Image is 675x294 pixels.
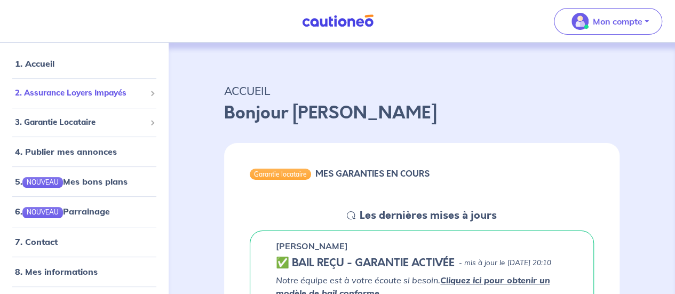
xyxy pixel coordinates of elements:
[315,169,430,179] h6: MES GARANTIES EN COURS
[15,236,58,247] a: 7. Contact
[4,53,164,74] div: 1. Accueil
[15,58,54,69] a: 1. Accueil
[15,87,146,99] span: 2. Assurance Loyers Impayés
[15,266,98,277] a: 8. Mes informations
[276,257,568,269] div: state: CONTRACT-VALIDATED, Context: IN-LANDLORD,IS-GL-CAUTION-IN-LANDLORD
[250,169,311,179] div: Garantie locataire
[298,14,378,28] img: Cautioneo
[4,201,164,222] div: 6.NOUVEAUParrainage
[15,146,117,157] a: 4. Publier mes annonces
[224,100,620,126] p: Bonjour [PERSON_NAME]
[4,261,164,282] div: 8. Mes informations
[224,81,620,100] p: ACCUEIL
[15,176,128,187] a: 5.NOUVEAUMes bons plans
[459,258,551,268] p: - mis à jour le [DATE] 20:10
[593,15,642,28] p: Mon compte
[360,209,497,222] h5: Les dernières mises à jours
[276,240,348,252] p: [PERSON_NAME]
[15,116,146,129] span: 3. Garantie Locataire
[4,83,164,104] div: 2. Assurance Loyers Impayés
[554,8,662,35] button: illu_account_valid_menu.svgMon compte
[4,141,164,162] div: 4. Publier mes annonces
[276,257,455,269] h5: ✅ BAIL REÇU - GARANTIE ACTIVÉE
[571,13,589,30] img: illu_account_valid_menu.svg
[4,231,164,252] div: 7. Contact
[15,206,110,217] a: 6.NOUVEAUParrainage
[4,112,164,133] div: 3. Garantie Locataire
[4,171,164,192] div: 5.NOUVEAUMes bons plans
